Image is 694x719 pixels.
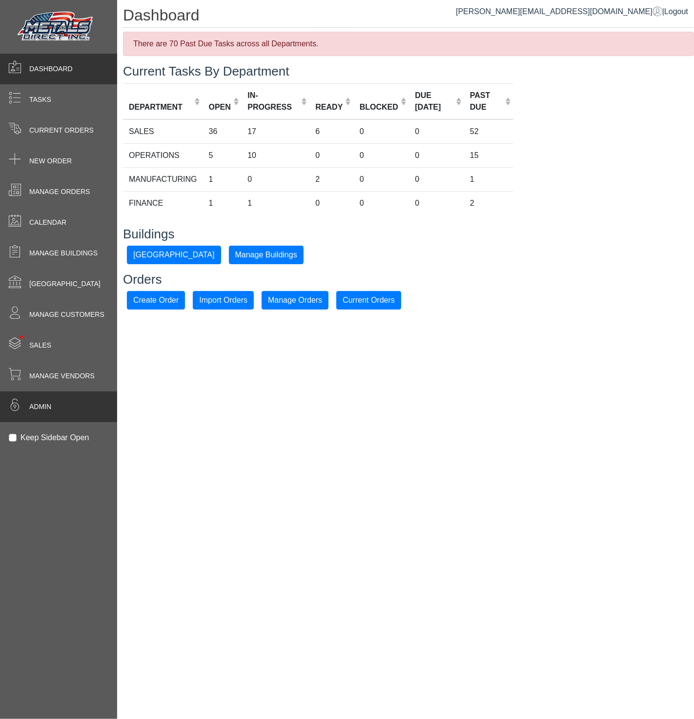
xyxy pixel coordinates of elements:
div: DUE [DATE] [415,90,453,113]
span: Dashboard [29,64,73,74]
span: Current Orders [29,125,94,136]
td: 0 [354,167,409,191]
span: Logout [664,7,688,16]
span: [GEOGRAPHIC_DATA] [29,279,101,289]
a: [GEOGRAPHIC_DATA] [127,250,221,258]
td: 0 [309,143,353,167]
td: SALES [123,119,203,144]
td: OPERATIONS [123,143,203,167]
span: Calendar [29,217,66,228]
a: Manage Orders [262,295,328,304]
button: Import Orders [193,291,254,310]
button: Manage Orders [262,291,328,310]
td: 0 [409,167,464,191]
span: Manage Customers [29,310,104,320]
span: Manage Buildings [29,248,98,258]
label: Keep Sidebar Open [20,432,89,444]
div: IN-PROGRESS [247,90,299,113]
a: Manage Buildings [229,250,304,258]
td: MANUFACTURING [123,167,203,191]
td: 0 [354,119,409,144]
h1: Dashboard [123,6,694,28]
td: 6 [309,119,353,144]
td: 0 [409,143,464,167]
td: 0 [242,167,309,191]
button: Create Order [127,291,185,310]
span: Sales [29,340,51,350]
h3: Current Tasks By Department [123,64,694,79]
div: There are 70 Past Due Tasks across all Departments. [123,32,694,56]
span: New Order [29,156,72,166]
td: 52 [464,119,513,144]
div: READY [315,101,343,113]
td: 0 [354,191,409,215]
td: 2 [464,191,513,215]
td: 0 [309,191,353,215]
a: [PERSON_NAME][EMAIL_ADDRESS][DOMAIN_NAME] [456,7,662,16]
div: BLOCKED [360,101,398,113]
td: 1 [464,167,513,191]
div: | [456,6,688,18]
td: 0 [409,191,464,215]
img: Metals Direct Inc Logo [15,9,98,45]
span: Manage Vendors [29,371,95,381]
span: Tasks [29,95,51,105]
a: Import Orders [193,295,254,304]
td: 1 [203,191,242,215]
td: 0 [354,143,409,167]
td: 1 [203,167,242,191]
a: Current Orders [336,295,401,304]
h3: Orders [123,272,694,287]
td: 10 [242,143,309,167]
td: 17 [242,119,309,144]
span: Manage Orders [29,187,90,197]
div: DEPARTMENT [129,101,192,113]
button: [GEOGRAPHIC_DATA] [127,246,221,264]
a: Create Order [127,295,185,304]
div: PAST DUE [470,90,503,113]
td: 5 [203,143,242,167]
div: OPEN [209,101,231,113]
td: 15 [464,143,513,167]
td: 1 [242,191,309,215]
button: Current Orders [336,291,401,310]
td: FINANCE [123,191,203,215]
button: Manage Buildings [229,246,304,264]
span: • [9,321,34,353]
td: 36 [203,119,242,144]
h3: Buildings [123,227,694,242]
td: 2 [309,167,353,191]
td: 0 [409,119,464,144]
span: Admin [29,402,51,412]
